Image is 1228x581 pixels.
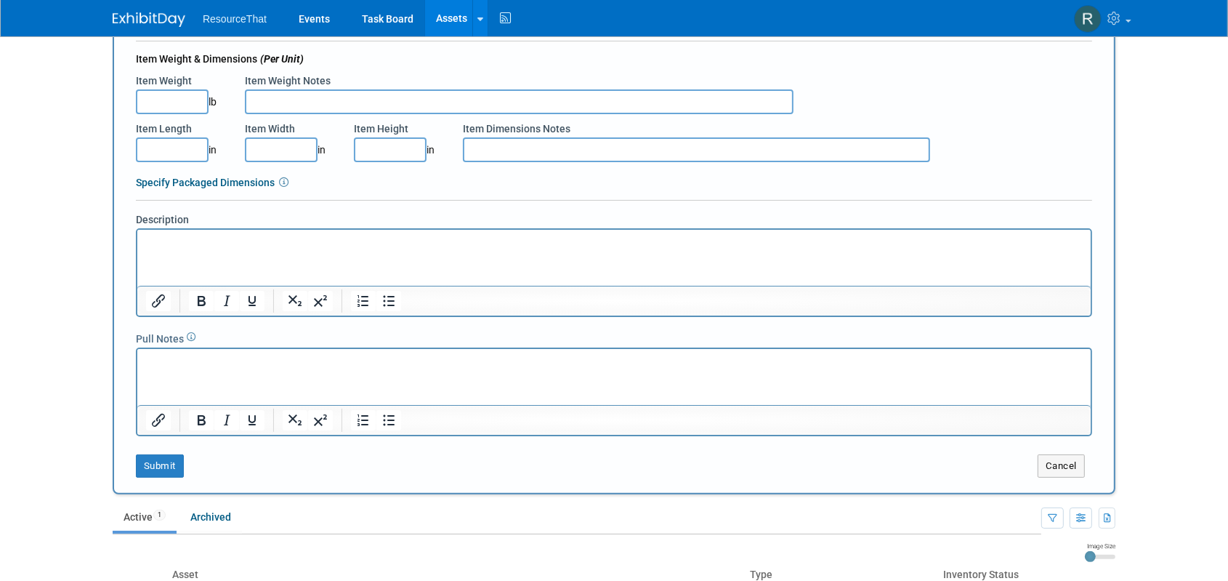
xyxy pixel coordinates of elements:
[136,177,275,188] a: Specify Packaged Dimensions
[376,291,401,311] button: Bullet list
[245,137,332,162] div: in
[136,89,223,114] div: lb
[113,503,177,531] a: Active1
[136,212,189,227] label: Description
[203,13,267,25] span: ResourceThat
[308,291,333,311] button: Superscript
[354,121,408,136] label: Item Height
[245,121,295,136] label: Item Width
[308,410,333,430] button: Superscript
[136,137,223,162] div: in
[260,52,304,66] span: (Per Unit)
[1085,542,1115,550] div: Image Size
[137,349,1091,405] iframe: Rich Text Area
[245,73,331,88] label: Item Weight Notes
[354,137,441,162] div: in
[1074,5,1102,33] img: Randy Stewart
[113,12,185,27] img: ExhibitDay
[153,510,166,521] span: 1
[136,52,1092,66] div: Item Weight & Dimensions
[146,291,171,311] button: Insert/edit link
[1038,454,1085,478] button: Cancel
[283,291,307,311] button: Subscript
[214,410,239,430] button: Italic
[240,291,264,311] button: Underline
[189,410,214,430] button: Bold
[283,410,307,430] button: Subscript
[136,121,192,136] label: Item Length
[136,73,192,88] label: Item Weight
[351,410,376,430] button: Numbered list
[189,291,214,311] button: Bold
[136,328,1092,346] div: Pull Notes
[137,230,1091,286] iframe: Rich Text Area
[214,291,239,311] button: Italic
[240,410,264,430] button: Underline
[146,410,171,430] button: Insert/edit link
[179,503,242,531] a: Archived
[463,121,570,136] label: Item Dimensions Notes
[376,410,401,430] button: Bullet list
[136,454,184,478] button: Submit
[351,291,376,311] button: Numbered list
